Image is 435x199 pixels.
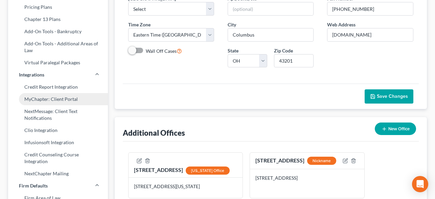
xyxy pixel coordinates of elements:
[327,28,413,41] input: Enter web address....
[274,47,293,54] label: Zip Code
[123,128,185,138] div: Additional Offices
[375,123,416,135] button: New Office
[8,124,108,136] a: Clio Integration
[8,180,108,192] a: Firm Defaults
[228,2,313,15] input: (optional)
[8,1,108,13] a: Pricing Plans
[307,157,336,165] div: Nickname
[412,176,428,192] div: Open Intercom Messenger
[8,136,108,149] a: Infusionsoft Integration
[146,48,177,54] span: Wall Off Cases
[128,21,151,28] label: Time Zone
[327,2,413,15] input: Enter fax...
[19,182,48,189] span: Firm Defaults
[8,105,108,124] a: NextMessage: Client Text Notifications
[327,21,356,28] label: Web Address
[228,28,313,41] input: Enter city...
[8,149,108,168] a: Credit Counseling Course Integration
[365,89,413,104] button: Save Changes
[8,38,108,57] a: Add-On Tools - Additional Areas of Law
[134,183,237,190] div: [STREET_ADDRESS][US_STATE]
[134,166,230,175] div: [STREET_ADDRESS]
[8,25,108,38] a: Add-On Tools - Bankruptcy
[255,175,359,181] div: [STREET_ADDRESS]
[8,81,108,93] a: Credit Report Integration
[228,47,238,54] label: State
[186,167,230,175] div: [US_STATE] Office
[377,93,408,99] span: Save Changes
[8,168,108,180] a: NextChapter Mailing
[8,13,108,25] a: Chapter 13 Plans
[274,54,314,68] input: XXXXX
[19,71,44,78] span: Integrations
[8,57,108,69] a: Virtual Paralegal Packages
[8,93,108,105] a: MyChapter: Client Portal
[8,69,108,81] a: Integrations
[228,21,236,28] label: City
[255,157,336,165] div: [STREET_ADDRESS]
